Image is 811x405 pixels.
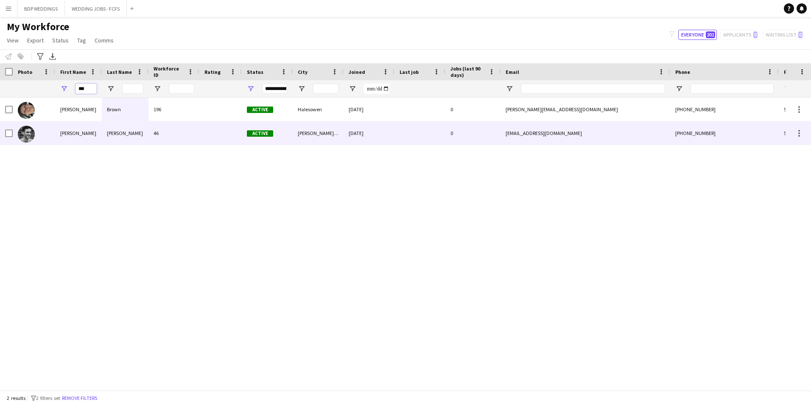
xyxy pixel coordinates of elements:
button: Open Filter Menu [506,85,513,93]
button: Open Filter Menu [60,85,68,93]
div: [PERSON_NAME][EMAIL_ADDRESS][DOMAIN_NAME] [501,98,670,121]
input: First Name Filter Input [76,84,97,94]
span: Tag [77,37,86,44]
button: Everyone201 [678,30,717,40]
button: Open Filter Menu [247,85,254,93]
div: [DATE] [344,121,394,145]
input: Email Filter Input [521,84,665,94]
div: [PHONE_NUMBER] [670,98,779,121]
button: Open Filter Menu [349,85,356,93]
span: Rating [204,69,221,75]
button: WEDDING JOBS - FCFS [65,0,127,17]
button: Open Filter Menu [298,85,305,93]
span: First Name [60,69,86,75]
div: [PERSON_NAME] [102,121,148,145]
span: Active [247,107,273,113]
span: View [7,37,19,44]
div: Brown [102,98,148,121]
a: View [3,35,22,46]
a: Export [24,35,47,46]
div: [EMAIL_ADDRESS][DOMAIN_NAME] [501,121,670,145]
input: Joined Filter Input [364,84,389,94]
button: Remove filters [60,394,99,403]
input: Workforce ID Filter Input [169,84,194,94]
div: [PERSON_NAME] [55,121,102,145]
span: Email [506,69,519,75]
button: Open Filter Menu [107,85,115,93]
div: Halesowen [293,98,344,121]
div: [PHONE_NUMBER] [670,121,779,145]
div: [DATE] [344,98,394,121]
span: Photo [18,69,32,75]
span: 2 filters set [36,395,60,401]
span: Profile [784,69,801,75]
div: 46 [148,121,199,145]
span: Comms [95,37,114,44]
app-action-btn: Advanced filters [35,51,45,62]
button: Open Filter Menu [154,85,161,93]
input: Last Name Filter Input [122,84,143,94]
img: Steven Pattinson [18,126,35,143]
span: Active [247,130,273,137]
button: Open Filter Menu [675,85,683,93]
input: Phone Filter Input [691,84,774,94]
span: Last job [400,69,419,75]
span: My Workforce [7,20,69,33]
a: Tag [74,35,89,46]
input: City Filter Input [313,84,338,94]
a: Status [49,35,72,46]
div: [PERSON_NAME] Bay [293,121,344,145]
div: [PERSON_NAME] [55,98,102,121]
div: 196 [148,98,199,121]
img: Steve Brown [18,102,35,119]
app-action-btn: Export XLSX [48,51,58,62]
span: Export [27,37,44,44]
span: Jobs (last 90 days) [450,65,485,78]
div: 0 [445,121,501,145]
span: Phone [675,69,690,75]
span: Last Name [107,69,132,75]
div: 0 [445,98,501,121]
button: Open Filter Menu [784,85,791,93]
span: 201 [706,31,715,38]
span: Joined [349,69,365,75]
span: City [298,69,308,75]
a: Comms [91,35,117,46]
span: Workforce ID [154,65,184,78]
span: Status [247,69,263,75]
span: Status [52,37,69,44]
button: BDP WEDDINGS [17,0,65,17]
